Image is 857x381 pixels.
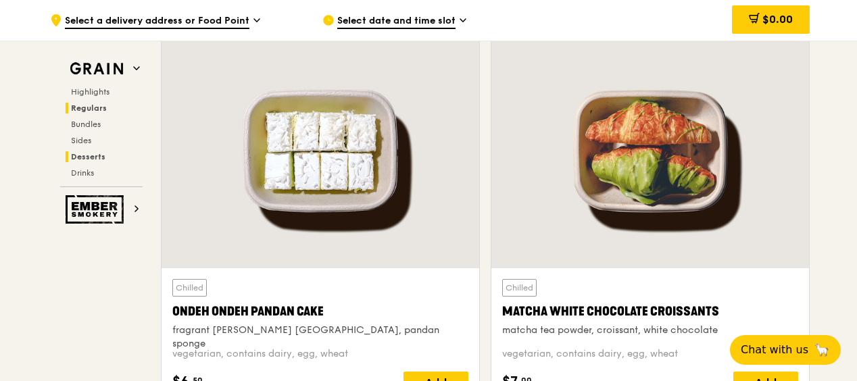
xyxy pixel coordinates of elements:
[71,103,107,113] span: Regulars
[66,57,128,81] img: Grain web logo
[71,87,109,97] span: Highlights
[71,152,105,161] span: Desserts
[502,279,537,297] div: Chilled
[71,136,91,145] span: Sides
[172,302,468,321] div: Ondeh Ondeh Pandan Cake
[337,14,456,29] span: Select date and time slot
[65,14,249,29] span: Select a delivery address or Food Point
[502,324,798,337] div: matcha tea powder, croissant, white chocolate
[502,302,798,321] div: Matcha White Chocolate Croissants
[762,13,793,26] span: $0.00
[172,324,468,351] div: fragrant [PERSON_NAME] [GEOGRAPHIC_DATA], pandan sponge
[730,335,841,365] button: Chat with us🦙
[502,347,798,361] div: vegetarian, contains dairy, egg, wheat
[71,120,101,129] span: Bundles
[172,279,207,297] div: Chilled
[741,342,808,358] span: Chat with us
[172,347,468,361] div: vegetarian, contains dairy, egg, wheat
[71,168,94,178] span: Drinks
[814,342,830,358] span: 🦙
[66,195,128,224] img: Ember Smokery web logo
